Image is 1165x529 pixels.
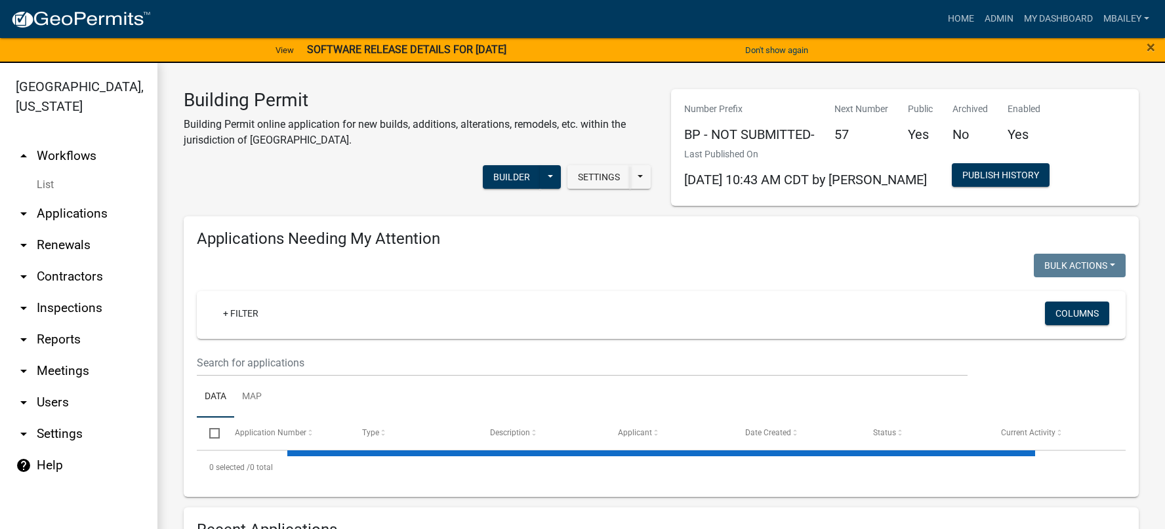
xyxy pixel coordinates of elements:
[952,127,988,142] h5: No
[684,147,927,161] p: Last Published On
[209,463,250,472] span: 0 selected /
[1147,38,1155,56] span: ×
[740,39,813,61] button: Don't show again
[478,418,605,449] datatable-header-cell: Description
[16,395,31,410] i: arrow_drop_down
[213,302,269,325] a: + Filter
[16,426,31,442] i: arrow_drop_down
[16,237,31,253] i: arrow_drop_down
[184,89,651,111] h3: Building Permit
[979,7,1019,31] a: Admin
[745,428,791,437] span: Date Created
[1147,39,1155,55] button: Close
[16,148,31,164] i: arrow_drop_up
[16,458,31,473] i: help
[908,102,933,116] p: Public
[834,127,888,142] h5: 57
[1001,428,1055,437] span: Current Activity
[197,418,222,449] datatable-header-cell: Select
[184,117,651,148] p: Building Permit online application for new builds, additions, alterations, remodels, etc. within ...
[1008,127,1040,142] h5: Yes
[605,418,733,449] datatable-header-cell: Applicant
[16,206,31,222] i: arrow_drop_down
[234,376,270,418] a: Map
[861,418,989,449] datatable-header-cell: Status
[270,39,299,61] a: View
[943,7,979,31] a: Home
[952,170,1050,181] wm-modal-confirm: Workflow Publish History
[16,269,31,284] i: arrow_drop_down
[733,418,861,449] datatable-header-cell: Date Created
[483,165,541,189] button: Builder
[908,127,933,142] h5: Yes
[618,428,652,437] span: Applicant
[1034,254,1126,277] button: Bulk Actions
[307,43,506,56] strong: SOFTWARE RELEASE DETAILS FOR [DATE]
[1019,7,1098,31] a: My Dashboard
[684,102,815,116] p: Number Prefix
[197,451,1126,484] div: 0 total
[1098,7,1155,31] a: mbailey
[362,428,379,437] span: Type
[567,165,630,189] button: Settings
[684,127,815,142] h5: BP - NOT SUBMITTED-
[350,418,478,449] datatable-header-cell: Type
[834,102,888,116] p: Next Number
[873,428,896,437] span: Status
[222,418,350,449] datatable-header-cell: Application Number
[490,428,530,437] span: Description
[197,229,1126,248] h4: Applications Needing My Attention
[197,349,968,376] input: Search for applications
[1045,302,1109,325] button: Columns
[16,300,31,316] i: arrow_drop_down
[684,172,927,187] span: [DATE] 10:43 AM CDT by [PERSON_NAME]
[197,376,234,418] a: Data
[988,418,1116,449] datatable-header-cell: Current Activity
[1008,102,1040,116] p: Enabled
[235,428,306,437] span: Application Number
[16,363,31,379] i: arrow_drop_down
[952,163,1050,187] button: Publish History
[952,102,988,116] p: Archived
[16,332,31,347] i: arrow_drop_down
